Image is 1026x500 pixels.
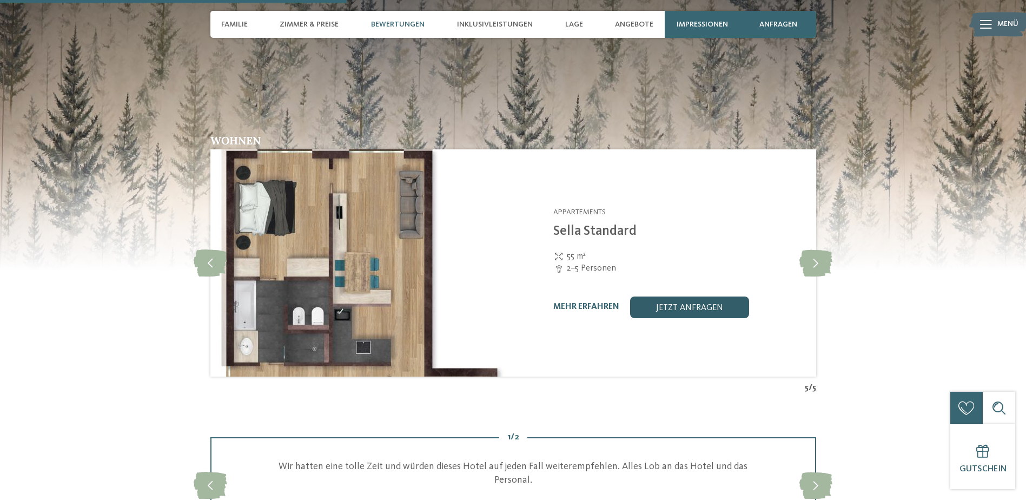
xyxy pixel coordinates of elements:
[511,431,514,443] span: /
[507,431,511,443] span: 1
[553,225,637,238] a: Sella Standard
[812,382,816,394] span: 5
[615,20,653,29] span: Angebote
[950,424,1015,489] a: Gutschein
[553,208,606,216] span: Appartements
[280,20,339,29] span: Zimmer & Preise
[805,382,809,394] span: 5
[677,20,728,29] span: Impressionen
[959,465,1007,473] span: Gutschein
[210,134,261,147] span: Wohnen
[457,20,533,29] span: Inklusivleistungen
[567,251,586,262] span: 55 m²
[210,149,513,377] img: Sella Standard
[266,460,761,487] p: Wir hatten eine tolle Zeit und würden dieses Hotel auf jeden Fall weiterempfehlen. Alles Lob an d...
[809,382,812,394] span: /
[514,431,519,443] span: 2
[630,297,749,318] a: jetzt anfragen
[565,20,583,29] span: Lage
[221,20,248,29] span: Familie
[371,20,425,29] span: Bewertungen
[553,302,619,311] a: mehr erfahren
[759,20,797,29] span: anfragen
[567,262,616,274] span: 2–5 Personen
